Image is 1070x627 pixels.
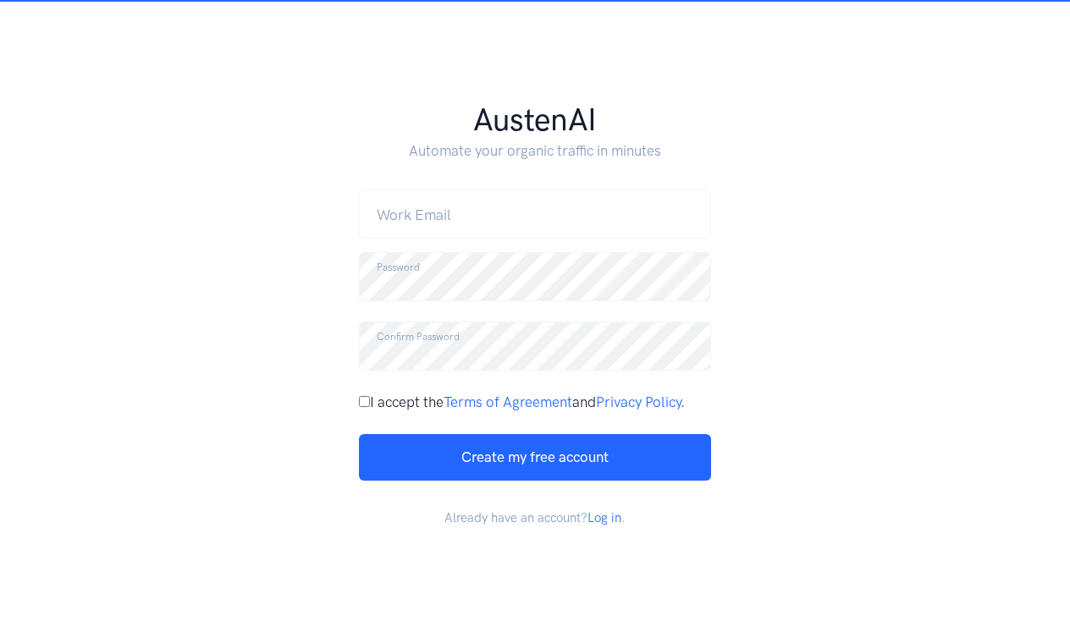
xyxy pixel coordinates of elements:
a: Log in [587,510,621,525]
button: Create my free account [359,434,712,481]
h1: AustenAI [359,99,712,140]
div: I accept the and . [359,391,712,414]
input: name@address.com [359,190,712,239]
p: Automate your organic traffic in minutes [359,140,712,162]
a: Privacy Policy [596,393,681,410]
p: Already have an account? . [359,508,712,528]
a: Terms of Agreement [444,393,572,410]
